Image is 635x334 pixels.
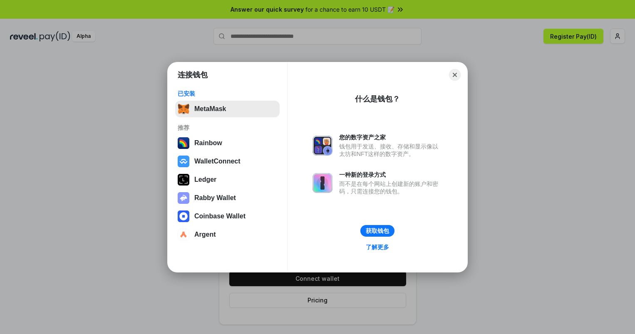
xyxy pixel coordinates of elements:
div: Rabby Wallet [194,194,236,202]
button: Rainbow [175,135,280,151]
button: Argent [175,226,280,243]
div: Coinbase Wallet [194,213,246,220]
button: MetaMask [175,101,280,117]
img: svg+xml,%3Csvg%20width%3D%2228%22%20height%3D%2228%22%20viewBox%3D%220%200%2028%2028%22%20fill%3D... [178,156,189,167]
div: Argent [194,231,216,238]
div: 您的数字资产之家 [339,134,442,141]
div: WalletConnect [194,158,241,165]
button: Coinbase Wallet [175,208,280,225]
img: svg+xml,%3Csvg%20xmlns%3D%22http%3A%2F%2Fwww.w3.org%2F2000%2Fsvg%22%20fill%3D%22none%22%20viewBox... [313,136,332,156]
img: svg+xml,%3Csvg%20xmlns%3D%22http%3A%2F%2Fwww.w3.org%2F2000%2Fsvg%22%20fill%3D%22none%22%20viewBox... [178,192,189,204]
div: 了解更多 [366,243,389,251]
img: svg+xml,%3Csvg%20xmlns%3D%22http%3A%2F%2Fwww.w3.org%2F2000%2Fsvg%22%20fill%3D%22none%22%20viewBox... [313,173,332,193]
img: svg+xml,%3Csvg%20width%3D%2228%22%20height%3D%2228%22%20viewBox%3D%220%200%2028%2028%22%20fill%3D... [178,210,189,222]
img: svg+xml,%3Csvg%20width%3D%22120%22%20height%3D%22120%22%20viewBox%3D%220%200%20120%20120%22%20fil... [178,137,189,149]
img: svg+xml,%3Csvg%20xmlns%3D%22http%3A%2F%2Fwww.w3.org%2F2000%2Fsvg%22%20width%3D%2228%22%20height%3... [178,174,189,186]
div: 一种新的登录方式 [339,171,442,178]
div: Ledger [194,176,216,183]
div: 推荐 [178,124,277,131]
img: svg+xml,%3Csvg%20fill%3D%22none%22%20height%3D%2233%22%20viewBox%3D%220%200%2035%2033%22%20width%... [178,103,189,115]
button: 获取钱包 [360,225,394,237]
div: MetaMask [194,105,226,113]
button: WalletConnect [175,153,280,170]
div: Rainbow [194,139,222,147]
a: 了解更多 [361,242,394,252]
div: 什么是钱包？ [355,94,400,104]
button: Rabby Wallet [175,190,280,206]
h1: 连接钱包 [178,70,208,80]
button: Ledger [175,171,280,188]
div: 而不是在每个网站上创建新的账户和密码，只需连接您的钱包。 [339,180,442,195]
div: 已安装 [178,90,277,97]
div: 获取钱包 [366,227,389,235]
button: Close [449,69,461,81]
div: 钱包用于发送、接收、存储和显示像以太坊和NFT这样的数字资产。 [339,143,442,158]
img: svg+xml,%3Csvg%20width%3D%2228%22%20height%3D%2228%22%20viewBox%3D%220%200%2028%2028%22%20fill%3D... [178,229,189,240]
